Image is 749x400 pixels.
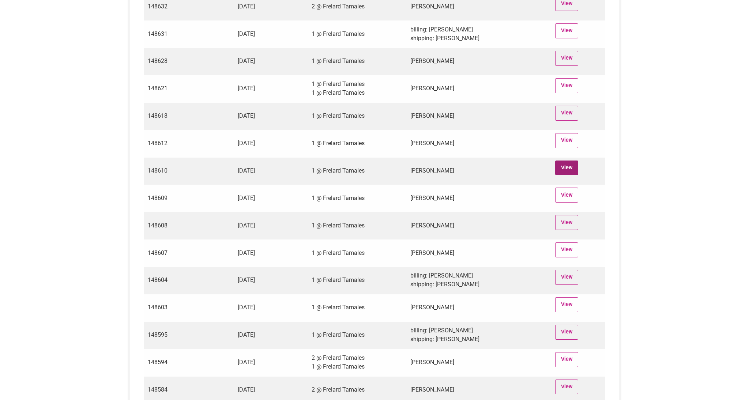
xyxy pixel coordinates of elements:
td: 148621 [144,75,234,103]
td: 1 @ Frelard Tamales [308,48,407,75]
td: 148609 [144,185,234,212]
td: 1 @ Frelard Tamales [308,212,407,239]
a: View [555,133,578,148]
td: 1 @ Frelard Tamales [308,130,407,158]
a: View [555,23,578,38]
td: 1 @ Frelard Tamales [308,322,407,349]
td: [DATE] [234,75,308,103]
a: View [555,78,578,93]
a: View [555,352,578,367]
td: [DATE] [234,20,308,48]
a: View [555,188,578,203]
td: 148608 [144,212,234,239]
td: 1 @ Frelard Tamales [308,239,407,267]
td: 1 @ Frelard Tamales [308,20,407,48]
td: 148604 [144,267,234,294]
a: View [555,106,578,121]
td: billing: [PERSON_NAME] shipping: [PERSON_NAME] [407,20,552,48]
td: [PERSON_NAME] [407,103,552,130]
td: 1 @ Frelard Tamales [308,185,407,212]
td: 148610 [144,158,234,185]
td: [PERSON_NAME] [407,294,552,322]
td: [DATE] [234,48,308,75]
td: billing: [PERSON_NAME] shipping: [PERSON_NAME] [407,322,552,349]
td: [DATE] [234,103,308,130]
td: [PERSON_NAME] [407,239,552,267]
td: billing: [PERSON_NAME] shipping: [PERSON_NAME] [407,267,552,294]
td: [PERSON_NAME] [407,130,552,158]
td: 1 @ Frelard Tamales [308,294,407,322]
td: 1 @ Frelard Tamales [308,158,407,185]
td: 148603 [144,294,234,322]
td: [PERSON_NAME] [407,212,552,239]
a: View [555,215,578,230]
td: [PERSON_NAME] [407,48,552,75]
td: [DATE] [234,185,308,212]
a: View [555,270,578,285]
td: 1 @ Frelard Tamales 1 @ Frelard Tamales [308,75,407,103]
a: View [555,161,578,176]
td: [DATE] [234,349,308,377]
td: 148631 [144,20,234,48]
td: [DATE] [234,294,308,322]
td: 148594 [144,349,234,377]
td: 1 @ Frelard Tamales [308,267,407,294]
td: [DATE] [234,158,308,185]
td: [PERSON_NAME] [407,158,552,185]
td: [DATE] [234,267,308,294]
td: [DATE] [234,322,308,349]
td: [DATE] [234,239,308,267]
a: View [555,297,578,312]
td: 148628 [144,48,234,75]
td: [PERSON_NAME] [407,75,552,103]
a: View [555,380,578,395]
a: View [555,51,578,66]
a: View [555,325,578,340]
td: 2 @ Frelard Tamales 1 @ Frelard Tamales [308,349,407,377]
a: View [555,242,578,257]
td: [PERSON_NAME] [407,185,552,212]
td: [PERSON_NAME] [407,349,552,377]
td: 148595 [144,322,234,349]
td: [DATE] [234,212,308,239]
td: 1 @ Frelard Tamales [308,103,407,130]
td: [DATE] [234,130,308,158]
td: 148607 [144,239,234,267]
td: 148618 [144,103,234,130]
td: 148612 [144,130,234,158]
